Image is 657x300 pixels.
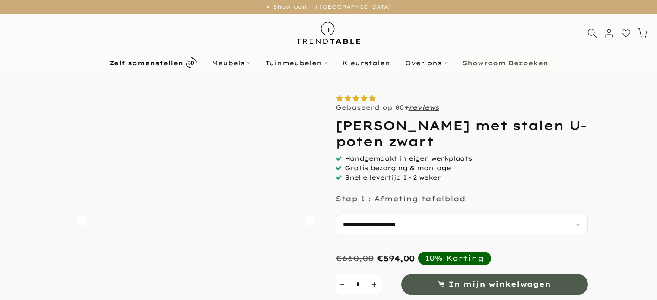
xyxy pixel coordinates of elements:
[454,58,555,68] a: Showroom Bezoeken
[336,274,349,295] button: decrement
[345,174,442,181] span: Snelle levertijd 1 - 2 weken
[404,104,409,111] strong: +
[336,215,588,234] select: autocomplete="off"
[336,194,466,203] p: Stap 1 : Afmeting tafelblad
[11,2,646,12] p: ✔ Showroom in [GEOGRAPHIC_DATA]
[425,253,484,263] div: 10% Korting
[257,58,334,68] a: Tuinmeubelen
[336,253,374,263] div: €660,00
[345,164,451,172] span: Gratis bezorging & montage
[334,58,397,68] a: Kleurstalen
[448,278,551,291] span: In mijn winkelwagen
[336,118,588,149] h1: [PERSON_NAME] met stalen U-poten zwart
[397,58,454,68] a: Over ons
[291,14,366,52] img: trend-table
[462,60,548,66] b: Showroom Bezoeken
[109,60,183,66] b: Zelf samenstellen
[368,274,381,295] button: increment
[409,104,439,111] a: reviews
[401,274,588,295] button: In mijn winkelwagen
[336,104,439,111] p: Gebaseerd op 80
[305,215,315,226] button: Carousel Next Arrow
[204,58,257,68] a: Meubels
[377,253,415,263] div: €594,00
[76,215,87,226] button: Carousel Back Arrow
[102,55,204,70] a: Zelf samenstellen
[345,155,472,162] span: Handgemaakt in eigen werkplaats
[349,274,368,295] input: Quantity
